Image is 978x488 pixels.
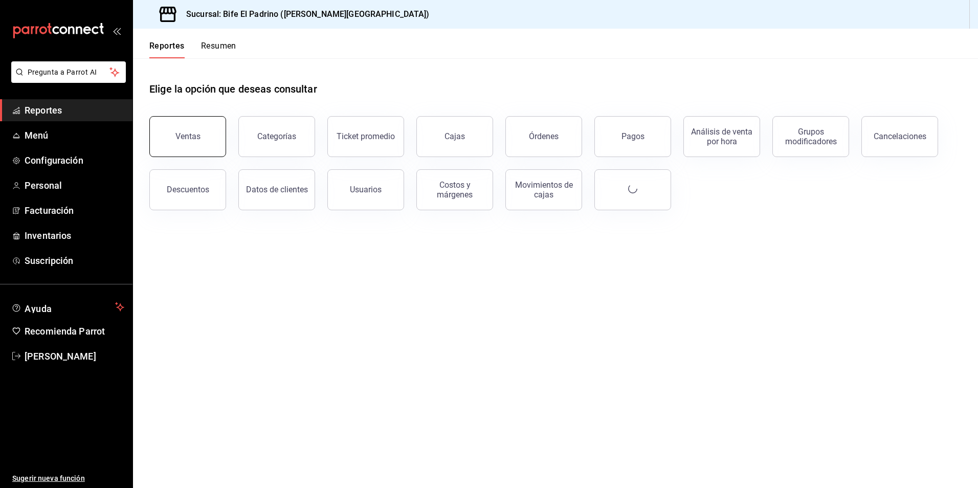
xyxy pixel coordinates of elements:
[238,169,315,210] button: Datos de clientes
[25,128,124,142] span: Menú
[167,185,209,194] div: Descuentos
[350,185,382,194] div: Usuarios
[238,116,315,157] button: Categorías
[113,27,121,35] button: open_drawer_menu
[25,204,124,217] span: Facturación
[257,131,296,141] div: Categorías
[337,131,395,141] div: Ticket promedio
[690,127,753,146] div: Análisis de venta por hora
[11,61,126,83] button: Pregunta a Parrot AI
[25,179,124,192] span: Personal
[529,131,559,141] div: Órdenes
[621,131,644,141] div: Pagos
[683,116,760,157] button: Análisis de venta por hora
[12,473,124,484] span: Sugerir nueva función
[779,127,842,146] div: Grupos modificadores
[175,131,201,141] div: Ventas
[25,254,124,268] span: Suscripción
[444,131,465,141] div: Cajas
[149,81,317,97] h1: Elige la opción que deseas consultar
[594,116,671,157] button: Pagos
[772,116,849,157] button: Grupos modificadores
[28,67,110,78] span: Pregunta a Parrot AI
[874,131,926,141] div: Cancelaciones
[149,41,185,58] button: Reportes
[25,103,124,117] span: Reportes
[416,169,493,210] button: Costos y márgenes
[7,74,126,85] a: Pregunta a Parrot AI
[512,180,575,199] div: Movimientos de cajas
[178,8,430,20] h3: Sucursal: Bife El Padrino ([PERSON_NAME][GEOGRAPHIC_DATA])
[149,116,226,157] button: Ventas
[327,169,404,210] button: Usuarios
[149,41,236,58] div: navigation tabs
[25,153,124,167] span: Configuración
[149,169,226,210] button: Descuentos
[246,185,308,194] div: Datos de clientes
[25,324,124,338] span: Recomienda Parrot
[505,116,582,157] button: Órdenes
[327,116,404,157] button: Ticket promedio
[25,229,124,242] span: Inventarios
[201,41,236,58] button: Resumen
[423,180,486,199] div: Costos y márgenes
[25,301,111,313] span: Ayuda
[25,349,124,363] span: [PERSON_NAME]
[505,169,582,210] button: Movimientos de cajas
[861,116,938,157] button: Cancelaciones
[416,116,493,157] button: Cajas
